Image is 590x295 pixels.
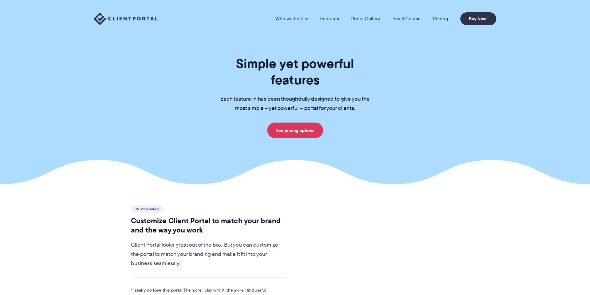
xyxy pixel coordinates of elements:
[210,95,380,113] p: Each feature in has been thoughtfully designed to give you the most simple – yet powerful – porta...
[433,16,448,21] a: Pricing
[392,16,421,21] a: Email Course
[131,205,164,213] span: Customization
[275,16,308,21] a: Who we help
[131,216,286,235] h2: Customize Client Portal to match your brand and the way you work
[320,16,339,21] a: Features
[460,12,496,25] a: Buy Now!
[210,55,380,88] h1: Simple yet powerful features
[267,123,323,138] a: See pricing options
[351,16,380,21] a: Portal Gallery
[131,240,286,268] p: Client Portal looks great out of the box. But you can customize the portal to match your branding...
[132,287,183,293] strong: I really do love this portal.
